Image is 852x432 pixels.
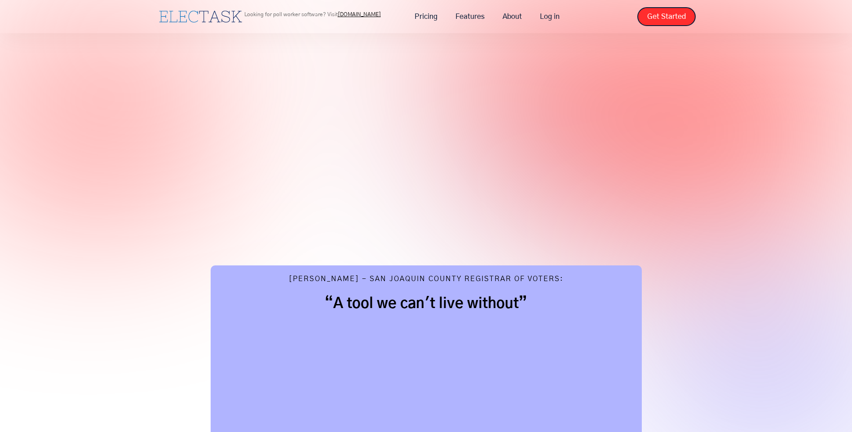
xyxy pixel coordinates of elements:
h2: “A tool we can't live without” [229,295,624,313]
a: Log in [531,7,569,26]
div: [PERSON_NAME] - San Joaquin County Registrar of Voters: [289,274,564,286]
a: home [157,9,244,25]
a: Features [446,7,494,26]
a: Pricing [406,7,446,26]
a: About [494,7,531,26]
p: Looking for poll worker software? Visit [244,12,381,17]
a: [DOMAIN_NAME] [338,12,381,17]
a: Get Started [637,7,696,26]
